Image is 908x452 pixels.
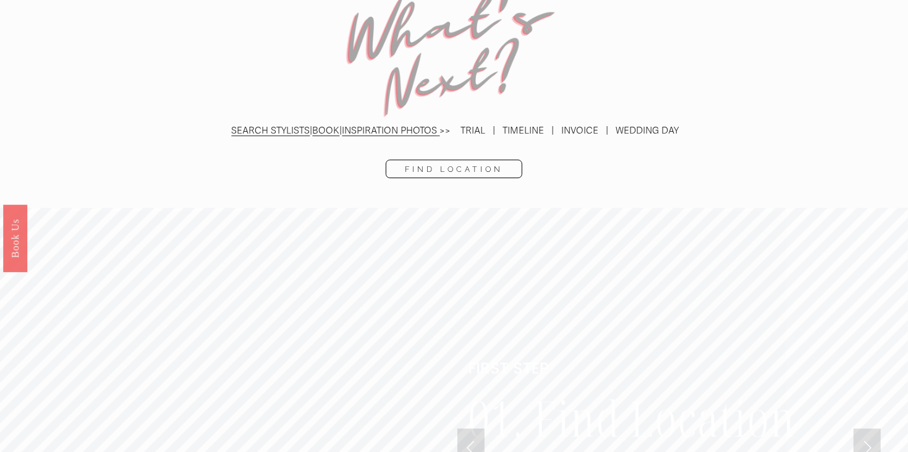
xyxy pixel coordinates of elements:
a: Book Us [3,204,27,271]
a: Find Location [386,160,522,178]
a: BOOK [313,125,340,136]
a: INSPIRATION PHOTOS [342,125,438,136]
p: | | >> TRIAL | TIMELINE | INVOICE | WEDDING DAY [99,122,809,139]
a: SEARCH STYLISTS [232,125,310,136]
